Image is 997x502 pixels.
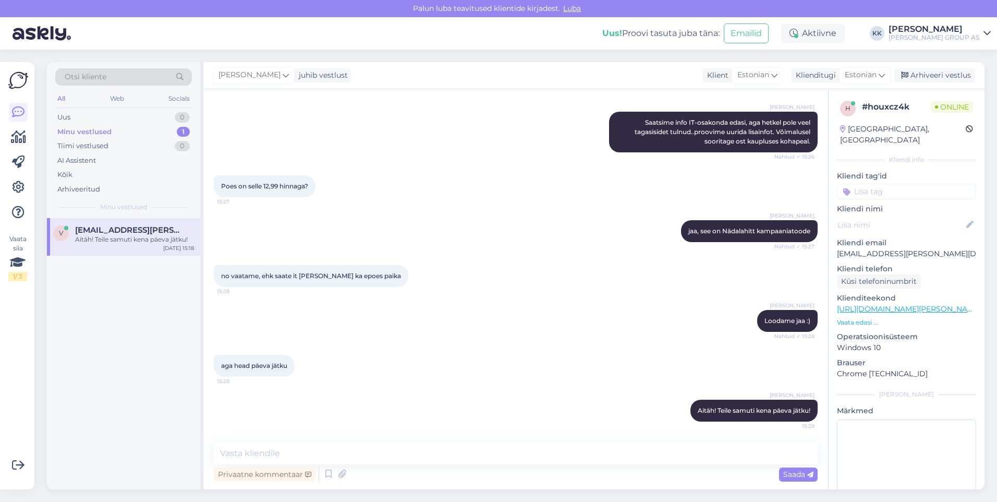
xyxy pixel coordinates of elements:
[837,171,976,182] p: Kliendi tag'id
[602,28,622,38] b: Uus!
[837,357,976,368] p: Brauser
[774,153,814,161] span: Nähtud ✓ 15:26
[781,24,845,43] div: Aktiivne
[635,118,812,145] span: Saatsime info IT-osakonda edasi, aga hetkel pole veel tagasisidet tulnud..proovime uurida lisainf...
[57,170,72,180] div: Kõik
[75,235,194,244] div: Aitäh! Teile samuti kena päeva jätku!
[221,362,287,369] span: aga head päeva jätku
[57,112,70,123] div: Uus
[177,127,190,137] div: 1
[57,184,100,195] div: Arhiveeritud
[724,23,769,43] button: Emailid
[560,4,584,13] span: Luba
[217,288,256,295] span: 15:28
[770,212,814,220] span: [PERSON_NAME]
[837,390,976,399] div: [PERSON_NAME]
[217,377,256,385] span: 15:28
[837,155,976,164] div: Kliendi info
[837,248,976,259] p: [EMAIL_ADDRESS][PERSON_NAME][DOMAIN_NAME]
[845,69,877,81] span: Estonian
[840,124,966,146] div: [GEOGRAPHIC_DATA], [GEOGRAPHIC_DATA]
[703,70,728,81] div: Klient
[57,156,96,166] div: AI Assistent
[221,272,401,280] span: no vaatame, ehk saate it [PERSON_NAME] ka epoes paika
[218,69,281,81] span: [PERSON_NAME]
[108,92,126,105] div: Web
[163,244,194,252] div: [DATE] 15:18
[221,182,308,190] span: Poes on selle 12,99 hinnaga?
[889,25,979,33] div: [PERSON_NAME]
[75,225,184,235] span: villi.hunt@gmail.com
[837,264,976,274] p: Kliendi telefon
[837,342,976,353] p: Windows 10
[100,202,147,212] span: Minu vestlused
[175,141,190,151] div: 0
[889,33,979,42] div: [PERSON_NAME] GROUP AS
[175,112,190,123] div: 0
[837,219,964,231] input: Lisa nimi
[770,391,814,399] span: [PERSON_NAME]
[774,243,814,250] span: Nähtud ✓ 15:27
[295,70,348,81] div: juhib vestlust
[688,227,810,235] span: jaa, see on Nädalahitt kampaaniatoode
[55,92,67,105] div: All
[217,198,256,206] span: 15:27
[931,101,973,113] span: Online
[8,234,27,281] div: Vaata siia
[602,27,720,40] div: Proovi tasuta juba täna:
[59,229,63,237] span: v
[837,331,976,342] p: Operatsioonisüsteem
[770,103,814,111] span: [PERSON_NAME]
[870,26,884,41] div: KK
[65,71,106,82] span: Otsi kliente
[862,101,931,113] div: # houxcz4k
[8,70,28,90] img: Askly Logo
[774,332,814,340] span: Nähtud ✓ 15:28
[837,368,976,379] p: Chrome [TECHNICAL_ID]
[845,104,850,112] span: h
[837,237,976,248] p: Kliendi email
[770,302,814,309] span: [PERSON_NAME]
[837,204,976,214] p: Kliendi nimi
[775,422,814,430] span: 15:29
[889,25,991,42] a: [PERSON_NAME][PERSON_NAME] GROUP AS
[214,468,315,482] div: Privaatne kommentaar
[837,405,976,416] p: Märkmed
[837,184,976,199] input: Lisa tag
[57,141,108,151] div: Tiimi vestlused
[837,293,976,304] p: Klienditeekond
[166,92,192,105] div: Socials
[57,127,112,137] div: Minu vestlused
[783,470,813,479] span: Saada
[837,304,981,314] a: [URL][DOMAIN_NAME][PERSON_NAME]
[764,317,810,325] span: Loodame jaa :)
[698,407,810,414] span: Aitäh! Teile samuti kena päeva jätku!
[837,318,976,327] p: Vaata edasi ...
[792,70,836,81] div: Klienditugi
[895,68,975,82] div: Arhiveeri vestlus
[837,274,921,289] div: Küsi telefoninumbrit
[737,69,769,81] span: Estonian
[8,272,27,281] div: 1 / 3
